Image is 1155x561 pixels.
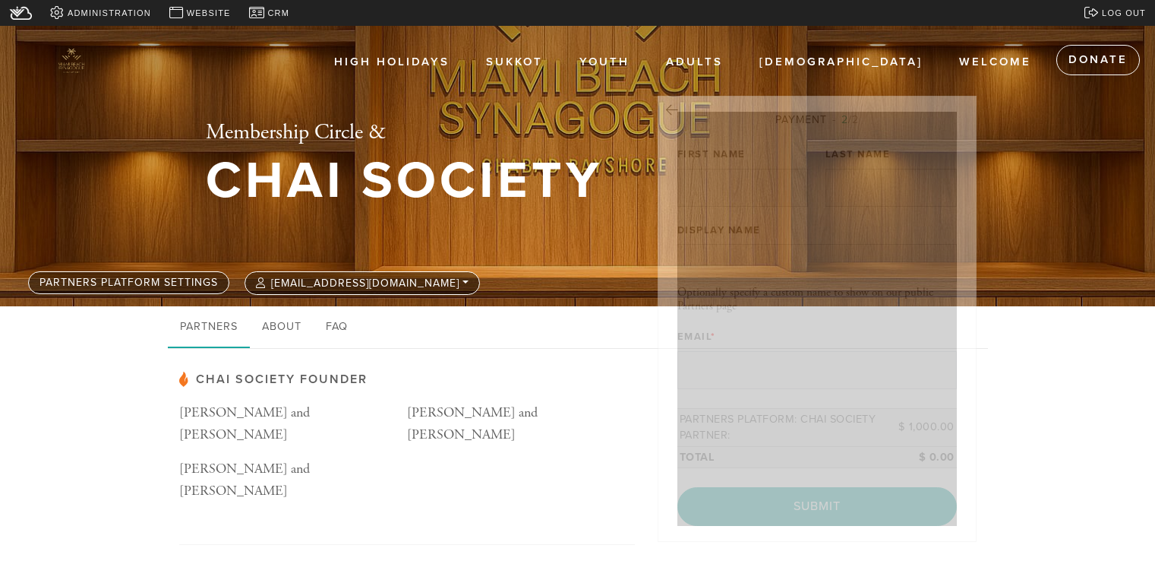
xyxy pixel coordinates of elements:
[179,372,188,387] img: pp-partner.svg
[187,7,231,20] span: Website
[206,157,603,206] h1: Chai Society
[948,48,1043,77] a: Welcome
[23,33,120,88] img: 3d%20logo3.png
[68,7,151,20] span: Administration
[206,120,603,146] h2: Membership Circle &
[267,7,289,20] span: CRM
[568,48,641,77] a: Youth
[179,402,407,446] p: [PERSON_NAME] and [PERSON_NAME]
[314,306,360,349] a: FAQ
[179,458,407,502] p: [PERSON_NAME] and [PERSON_NAME]
[475,48,554,77] a: Sukkot
[1056,45,1140,75] a: Donate
[1102,7,1146,20] span: Log out
[28,271,229,294] a: Partners Platform settings
[179,372,635,387] h3: Chai Society Founder
[407,402,635,446] p: [PERSON_NAME] and [PERSON_NAME]
[655,48,734,77] a: Adults
[748,48,934,77] a: [DEMOGRAPHIC_DATA]
[323,48,461,77] a: High Holidays
[245,271,480,295] button: [EMAIL_ADDRESS][DOMAIN_NAME]
[250,306,314,349] a: About
[168,306,250,349] a: Partners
